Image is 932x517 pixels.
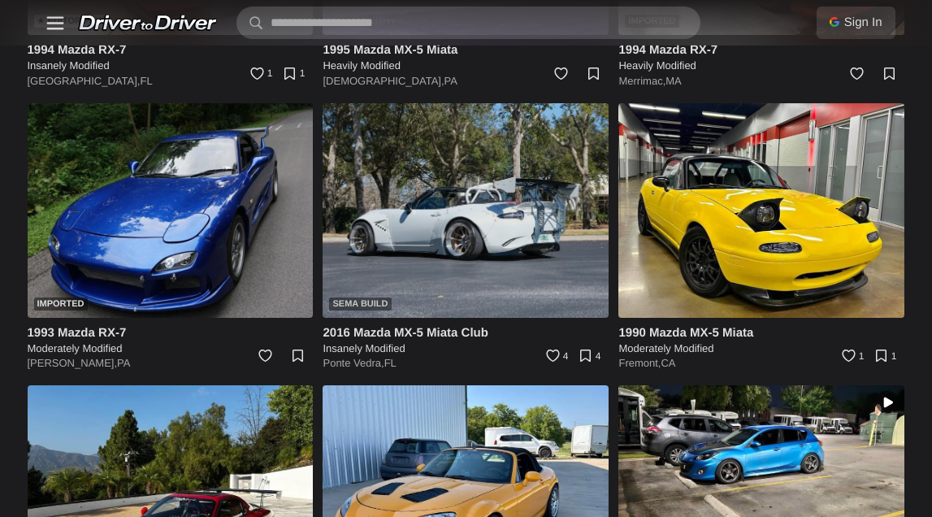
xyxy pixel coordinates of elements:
a: 1 [833,341,869,377]
a: PA [117,357,130,369]
a: [DEMOGRAPHIC_DATA], [323,75,444,87]
a: 4 [537,341,573,377]
a: 1 [241,59,277,95]
a: 4 [573,341,609,377]
a: Merrimac, [618,75,665,87]
a: [PERSON_NAME], [28,357,118,369]
h4: 2016 Mazda MX-5 Miata Club [323,324,609,341]
h4: 1994 Mazda RX-7 [618,41,904,59]
a: SEMA Build [323,103,609,318]
h5: Insanely Modified [323,341,609,356]
a: 1 [869,341,904,377]
a: Ponte Vedra, [323,357,384,369]
h4: 1995 Mazda MX-5 Miata [323,41,609,59]
a: 2016 Mazda MX-5 Miata Club Insanely Modified [323,324,609,356]
img: 1993 Mazda RX-7 for sale [28,103,314,318]
a: PA [444,75,457,87]
a: FL [384,357,397,369]
h5: Heavily Modified [323,59,609,73]
a: 1995 Mazda MX-5 Miata Heavily Modified [323,41,609,73]
a: Imported [28,103,314,318]
h5: Moderately Modified [28,341,314,356]
div: Imported [34,298,88,311]
a: Sign In [817,7,895,39]
h4: 1994 Mazda RX-7 [28,41,314,59]
a: 1990 Mazda MX-5 Miata Moderately Modified [618,324,904,356]
a: FL [140,75,152,87]
img: 2016 Mazda MX-5 Miata Club for sale [323,103,609,318]
h4: 1993 Mazda RX-7 [28,324,314,341]
a: 1 [277,59,313,95]
a: 1994 Mazda RX-7 Heavily Modified [618,41,904,73]
h5: Insanely Modified [28,59,314,73]
a: 1993 Mazda RX-7 Moderately Modified [28,324,314,356]
a: MA [665,75,682,87]
a: 1994 Mazda RX-7 Insanely Modified [28,41,314,73]
div: SEMA Build [329,298,391,311]
h4: 1990 Mazda MX-5 Miata [618,324,904,341]
a: [GEOGRAPHIC_DATA], [28,75,141,87]
h5: Moderately Modified [618,341,904,356]
a: Fremont, [618,357,661,369]
img: 1990 Mazda MX-5 Miata for sale [618,103,904,318]
h5: Heavily Modified [618,59,904,73]
a: CA [661,357,675,369]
